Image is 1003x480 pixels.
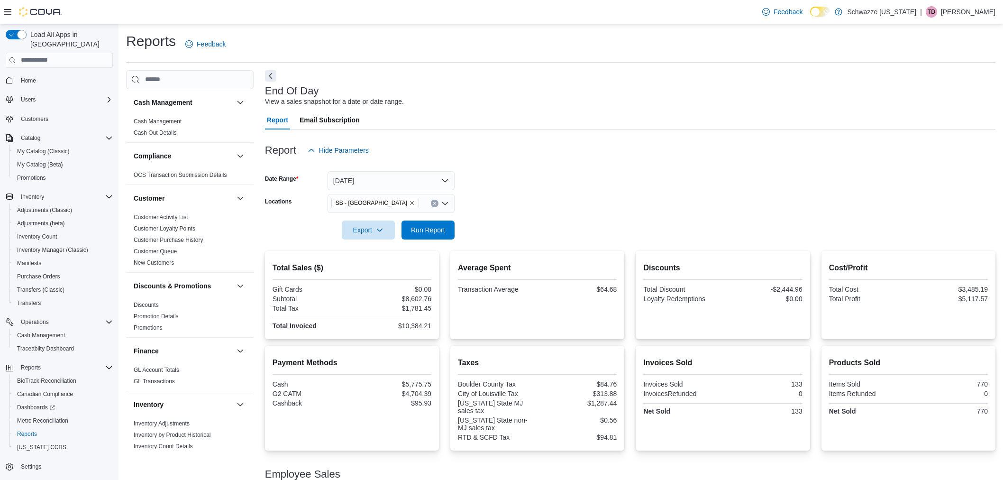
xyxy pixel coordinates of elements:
[273,357,431,369] h2: Payment Methods
[17,404,55,411] span: Dashboards
[126,299,254,337] div: Discounts & Promotions
[13,172,50,184] a: Promotions
[17,113,52,125] a: Customers
[458,286,536,293] div: Transaction Average
[267,111,288,129] span: Report
[134,98,233,107] button: Cash Management
[441,200,449,207] button: Open list of options
[134,236,203,244] span: Customer Purchase History
[17,316,53,328] button: Operations
[643,380,721,388] div: Invoices Sold
[17,132,113,144] span: Catalog
[354,322,431,330] div: $10,384.21
[458,416,536,432] div: [US_STATE] State non-MJ sales tax
[13,218,69,229] a: Adjustments (beta)
[458,380,536,388] div: Boulder County Tax
[17,75,40,86] a: Home
[134,301,159,309] span: Discounts
[21,77,36,84] span: Home
[458,262,617,274] h2: Average Spent
[2,112,117,126] button: Customers
[17,174,46,182] span: Promotions
[134,171,227,179] span: OCS Transaction Submission Details
[17,113,113,125] span: Customers
[539,286,617,293] div: $64.68
[643,390,721,397] div: InvoicesRefunded
[21,96,36,103] span: Users
[17,286,64,294] span: Transfers (Classic)
[13,271,64,282] a: Purchase Orders
[126,32,176,51] h1: Reports
[643,262,802,274] h2: Discounts
[926,6,937,18] div: Thomas Diperna
[910,390,988,397] div: 0
[354,390,431,397] div: $4,704.39
[13,159,113,170] span: My Catalog (Beta)
[829,357,988,369] h2: Products Sold
[411,225,445,235] span: Run Report
[13,204,76,216] a: Adjustments (Classic)
[829,286,907,293] div: Total Cost
[9,171,117,185] button: Promotions
[273,390,350,397] div: G2 CATM
[539,390,617,397] div: $313.88
[17,148,70,155] span: My Catalog (Classic)
[273,262,431,274] h2: Total Sales ($)
[134,248,177,255] a: Customer Queue
[539,434,617,441] div: $94.81
[9,374,117,388] button: BioTrack Reconciliation
[134,225,195,232] span: Customer Loyalty Points
[920,6,922,18] p: |
[354,295,431,303] div: $8,602.76
[13,428,113,440] span: Reports
[13,330,113,341] span: Cash Management
[126,169,254,185] div: Compliance
[13,244,92,256] a: Inventory Manager (Classic)
[2,190,117,203] button: Inventory
[2,93,117,106] button: Users
[17,273,60,280] span: Purchase Orders
[265,85,319,97] h3: End Of Day
[829,407,856,415] strong: Net Sold
[134,400,164,409] h3: Inventory
[643,295,721,303] div: Loyalty Redemptions
[13,258,45,269] a: Manifests
[431,200,438,207] button: Clear input
[17,362,45,373] button: Reports
[9,401,117,414] a: Dashboards
[17,299,41,307] span: Transfers
[13,375,113,387] span: BioTrack Reconciliation
[829,295,907,303] div: Total Profit
[810,7,830,17] input: Dark Mode
[13,297,113,309] span: Transfers
[9,296,117,310] button: Transfers
[2,315,117,329] button: Operations
[539,380,617,388] div: $84.76
[17,259,41,267] span: Manifests
[910,407,988,415] div: 770
[19,7,62,17] img: Cova
[9,158,117,171] button: My Catalog (Beta)
[2,361,117,374] button: Reports
[265,175,299,183] label: Date Range
[13,231,113,242] span: Inventory Count
[126,116,254,142] div: Cash Management
[182,35,229,54] a: Feedback
[17,345,74,352] span: Traceabilty Dashboard
[354,305,431,312] div: $1,781.45
[134,213,188,221] span: Customer Activity List
[725,407,802,415] div: 133
[409,200,415,206] button: Remove SB - Louisville from selection in this group
[134,431,211,439] span: Inventory by Product Historical
[134,281,211,291] h3: Discounts & Promotions
[134,443,193,450] a: Inventory Count Details
[13,172,113,184] span: Promotions
[9,427,117,441] button: Reports
[9,217,117,230] button: Adjustments (beta)
[9,283,117,296] button: Transfers (Classic)
[9,257,117,270] button: Manifests
[126,212,254,272] div: Customer
[134,259,174,266] a: New Customers
[13,343,113,354] span: Traceabilty Dashboard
